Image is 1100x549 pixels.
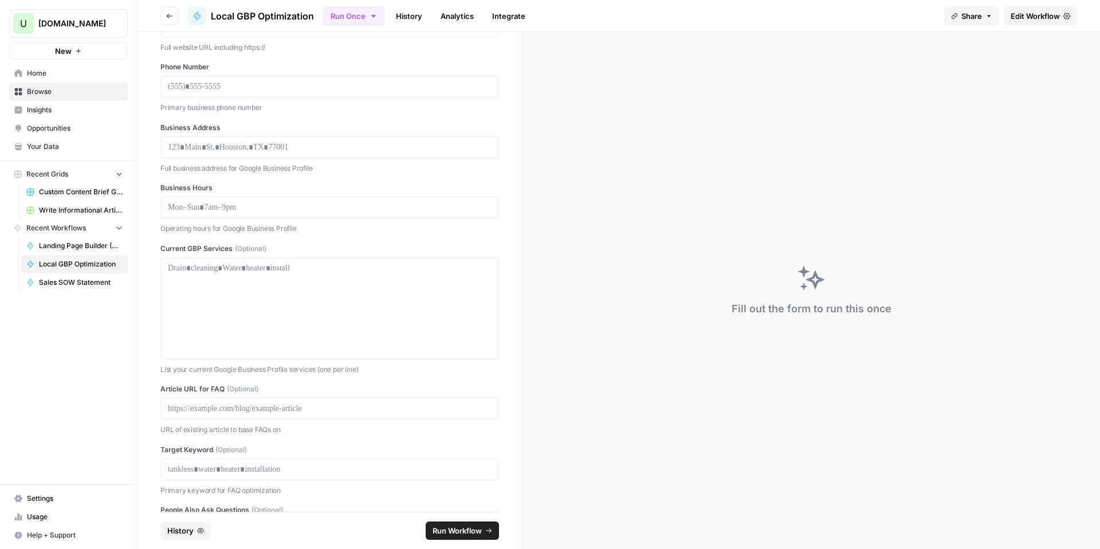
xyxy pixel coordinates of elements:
[160,485,499,496] p: Primary keyword for FAQ optimization
[160,445,499,455] label: Target Keyword
[55,45,72,57] span: New
[39,277,123,288] span: Sales SOW Statement
[9,219,128,237] button: Recent Workflows
[21,273,128,292] a: Sales SOW Statement
[9,64,128,83] a: Home
[9,9,128,38] button: Workspace: Upgrow.io
[39,259,123,269] span: Local GBP Optimization
[160,102,499,113] p: Primary business phone number
[160,42,499,53] p: Full website URL including https://
[27,105,123,115] span: Insights
[160,384,499,394] label: Article URL for FAQ
[27,142,123,152] span: Your Data
[961,10,982,22] span: Share
[227,384,258,394] span: (Optional)
[38,18,108,29] span: [DOMAIN_NAME]
[160,123,499,133] label: Business Address
[732,301,891,317] div: Fill out the form to run this once
[426,521,499,540] button: Run Workflow
[27,87,123,97] span: Browse
[26,223,86,233] span: Recent Workflows
[21,237,128,255] a: Landing Page Builder (Ultimate)
[160,62,499,72] label: Phone Number
[1004,7,1077,25] a: Edit Workflow
[1011,10,1060,22] span: Edit Workflow
[944,7,999,25] button: Share
[39,187,123,197] span: Custom Content Brief Grid
[434,7,481,25] a: Analytics
[160,521,211,540] button: History
[9,489,128,508] a: Settings
[21,183,128,201] a: Custom Content Brief Grid
[167,525,194,536] span: History
[160,244,499,254] label: Current GBP Services
[27,123,123,134] span: Opportunities
[188,7,314,25] a: Local GBP Optimization
[27,493,123,504] span: Settings
[9,138,128,156] a: Your Data
[9,508,128,526] a: Usage
[160,505,499,515] label: People Also Ask Questions
[160,364,499,375] p: List your current Google Business Profile services (one per line)
[235,244,266,254] span: (Optional)
[389,7,429,25] a: History
[21,201,128,219] a: Write Informational Article
[27,68,123,79] span: Home
[26,169,68,179] span: Recent Grids
[39,241,123,251] span: Landing Page Builder (Ultimate)
[160,223,499,234] p: Operating hours for Google Business Profile
[211,9,314,23] span: Local GBP Optimization
[485,7,532,25] a: Integrate
[9,526,128,544] button: Help + Support
[9,83,128,101] a: Browse
[160,163,499,174] p: Full business address for Google Business Profile
[20,17,27,30] span: U
[323,6,384,26] button: Run Once
[27,512,123,522] span: Usage
[160,183,499,193] label: Business Hours
[252,505,283,515] span: (Optional)
[9,166,128,183] button: Recent Grids
[39,205,123,215] span: Write Informational Article
[9,42,128,60] button: New
[21,255,128,273] a: Local GBP Optimization
[160,424,499,436] p: URL of existing article to base FAQs on
[27,530,123,540] span: Help + Support
[9,101,128,119] a: Insights
[433,525,482,536] span: Run Workflow
[215,445,247,455] span: (Optional)
[9,119,128,138] a: Opportunities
